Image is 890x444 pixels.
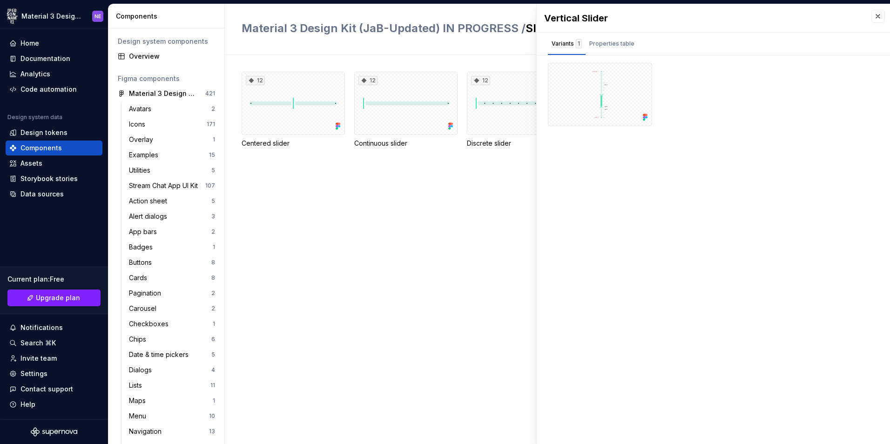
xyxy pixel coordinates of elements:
div: Figma components [118,74,215,83]
div: Lists [129,381,146,390]
a: Chips6 [125,332,219,347]
div: Icons [129,120,149,129]
div: 5 [211,351,215,358]
div: 4 [211,366,215,374]
div: 13 [209,428,215,435]
div: Chips [129,335,150,344]
div: 12Continuous slider [354,72,458,148]
a: Design tokens [6,125,102,140]
a: Action sheet5 [125,194,219,209]
a: App bars2 [125,224,219,239]
div: Material 3 Design Kit (JaB-Updated) IN PROGRESS [129,89,198,98]
a: Utilities5 [125,163,219,178]
div: Code automation [20,85,77,94]
div: Carousel [129,304,160,313]
div: Documentation [20,54,70,63]
div: Menu [129,411,150,421]
button: [PERSON_NAME]Material 3 Design Kit (JaB-Updated)NE [2,6,106,26]
a: Alert dialogs3 [125,209,219,224]
button: Contact support [6,382,102,397]
div: 171 [207,121,215,128]
a: Supernova Logo [31,427,77,437]
a: Data sources [6,187,102,202]
div: Invite team [20,354,57,363]
a: Date & time pickers5 [125,347,219,362]
div: Design system components [118,37,215,46]
a: Documentation [6,51,102,66]
div: 10 [209,412,215,420]
div: Design system data [7,114,62,121]
div: 8 [211,274,215,282]
div: Utilities [129,166,154,175]
span: Upgrade plan [36,293,80,303]
div: NE [94,13,101,20]
div: App bars [129,227,161,236]
div: 15 [209,151,215,159]
a: Overlay1 [125,132,219,147]
div: Overview [129,52,215,61]
div: Variants [552,39,582,48]
a: Carousel2 [125,301,219,316]
div: Dialogs [129,365,155,375]
button: Notifications [6,320,102,335]
div: Material 3 Design Kit (JaB-Updated) [21,12,81,21]
a: Material 3 Design Kit (JaB-Updated) IN PROGRESS421 [114,86,219,101]
div: Notifications [20,323,63,332]
a: Icons171 [125,117,219,132]
a: Components [6,141,102,155]
div: Overlay [129,135,157,144]
div: Examples [129,150,162,160]
a: Examples15 [125,148,219,162]
div: 12 [358,76,378,85]
div: Checkboxes [129,319,172,329]
a: Lists11 [125,378,219,393]
a: Cards8 [125,270,219,285]
div: Pagination [129,289,165,298]
h2: Sliders [242,21,613,36]
div: 2 [211,289,215,297]
div: 12 [471,76,490,85]
div: [PERSON_NAME] [7,11,18,22]
a: Maps1 [125,393,219,408]
div: 11 [210,382,215,389]
a: Home [6,36,102,51]
div: Vertical Slider [544,12,862,25]
a: Upgrade plan [7,289,101,306]
a: Menu10 [125,409,219,424]
button: Search ⌘K [6,336,102,350]
div: 2 [211,228,215,235]
div: 12Discrete slider [467,72,570,148]
a: Checkboxes1 [125,316,219,331]
div: 5 [211,167,215,174]
div: Date & time pickers [129,350,192,359]
div: Maps [129,396,149,405]
div: Cards [129,273,151,283]
div: 8 [211,259,215,266]
a: Navigation13 [125,424,219,439]
div: 107 [205,182,215,189]
a: Analytics [6,67,102,81]
div: Help [20,400,35,409]
div: 1 [576,39,582,48]
div: Stream Chat App UI Kit [129,181,202,190]
div: Analytics [20,69,50,79]
div: Settings [20,369,47,378]
div: Search ⌘K [20,338,56,348]
a: Assets [6,156,102,171]
div: 1 [213,397,215,404]
div: Contact support [20,384,73,394]
div: 12Centered slider [242,72,345,148]
a: Invite team [6,351,102,366]
a: Storybook stories [6,171,102,186]
a: Pagination2 [125,286,219,301]
div: Buttons [129,258,155,267]
a: Stream Chat App UI Kit107 [125,178,219,193]
div: 1 [213,136,215,143]
div: 1 [213,320,215,328]
div: 5 [211,197,215,205]
div: 2 [211,105,215,113]
div: Action sheet [129,196,171,206]
div: Properties table [589,39,634,48]
div: 12 [246,76,265,85]
div: Navigation [129,427,165,436]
